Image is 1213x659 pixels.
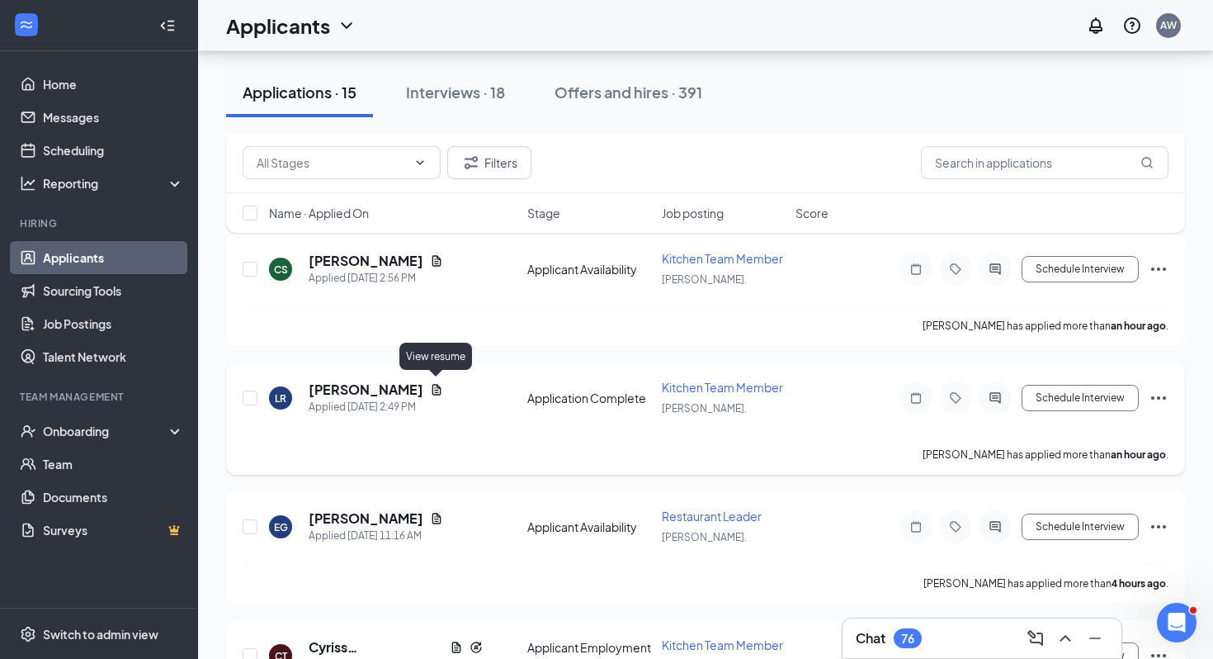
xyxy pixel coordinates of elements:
[946,391,965,405] svg: Tag
[399,343,472,370] div: View resume
[901,632,914,646] div: 76
[1160,18,1177,32] div: AW
[1022,385,1139,411] button: Schedule Interview
[1082,625,1108,652] button: Minimize
[43,423,170,439] div: Onboarding
[43,514,184,547] a: SurveysCrown
[20,216,181,230] div: Hiring
[527,261,652,277] div: Applicant Availability
[430,254,443,268] svg: Document
[226,12,330,40] h1: Applicants
[906,520,926,533] svg: Note
[923,448,1168,462] p: [PERSON_NAME] has applied more than .
[946,263,965,276] svg: Tag
[159,17,176,34] svg: Collapse
[43,241,184,274] a: Applicants
[43,274,184,307] a: Sourcing Tools
[447,146,531,179] button: Filter Filters
[946,520,965,533] svg: Tag
[461,153,481,173] svg: Filter
[1149,388,1168,408] svg: Ellipses
[1122,16,1142,36] svg: QuestionInfo
[309,381,423,399] h5: [PERSON_NAME]
[309,399,443,415] div: Applied [DATE] 2:49 PM
[985,520,1005,533] svg: ActiveChat
[43,134,184,167] a: Scheduling
[662,273,747,286] span: [PERSON_NAME].
[406,82,505,102] div: Interviews · 18
[1111,320,1166,332] b: an hour ago
[43,448,184,481] a: Team
[906,263,926,276] svg: Note
[430,512,443,525] svg: Document
[921,146,1168,179] input: Search in applications
[662,531,747,543] span: [PERSON_NAME].
[1149,259,1168,279] svg: Ellipses
[1055,628,1075,648] svg: ChevronUp
[1022,256,1139,282] button: Schedule Interview
[923,576,1168,590] p: [PERSON_NAME] has applied more than .
[337,16,356,36] svg: ChevronDown
[309,252,423,270] h5: [PERSON_NAME]
[274,520,288,534] div: EG
[662,509,762,524] span: Restaurant Leader
[1157,603,1196,642] iframe: Intercom live chat
[662,380,783,395] span: Kitchen Team Member
[309,510,423,528] h5: [PERSON_NAME]
[43,340,184,373] a: Talent Network
[275,391,286,405] div: LR
[856,629,885,647] h3: Chat
[43,175,185,192] div: Reporting
[269,205,369,221] span: Name · Applied On
[20,626,36,642] svg: Settings
[309,270,443,287] div: Applied [DATE] 2:56 PM
[309,528,443,544] div: Applied [DATE] 11:16 AM
[274,263,288,277] div: CS
[555,82,702,102] div: Offers and hires · 391
[1026,628,1045,648] svg: ComposeMessage
[1022,625,1049,652] button: ComposeMessage
[309,638,443,657] h5: Cyriss [PERSON_NAME]
[662,402,747,415] span: [PERSON_NAME].
[43,101,184,134] a: Messages
[1111,448,1166,461] b: an hour ago
[1149,517,1168,537] svg: Ellipses
[527,390,652,406] div: Application Complete
[985,263,1005,276] svg: ActiveChat
[43,626,158,642] div: Switch to admin view
[257,154,407,172] input: All Stages
[1022,514,1139,540] button: Schedule Interview
[906,391,926,405] svg: Note
[430,383,443,396] svg: Document
[20,423,36,439] svg: UserCheck
[43,307,184,340] a: Job Postings
[18,17,35,33] svg: WorkstreamLogo
[1140,156,1154,169] svg: MagnifyingGlass
[20,175,36,192] svg: Analysis
[1112,577,1166,590] b: 4 hours ago
[413,156,427,169] svg: ChevronDown
[923,319,1168,333] p: [PERSON_NAME] has applied more than .
[662,638,783,652] span: Kitchen Team Member
[470,641,483,654] svg: Reapply
[43,481,184,514] a: Documents
[1052,625,1078,652] button: ChevronUp
[20,390,181,404] div: Team Management
[985,391,1005,405] svg: ActiveChat
[1086,16,1106,36] svg: Notifications
[662,205,724,221] span: Job posting
[527,205,560,221] span: Stage
[450,641,463,654] svg: Document
[662,251,783,266] span: Kitchen Team Member
[1085,628,1105,648] svg: Minimize
[527,519,652,535] div: Applicant Availability
[43,68,184,101] a: Home
[243,82,356,102] div: Applications · 15
[795,205,828,221] span: Score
